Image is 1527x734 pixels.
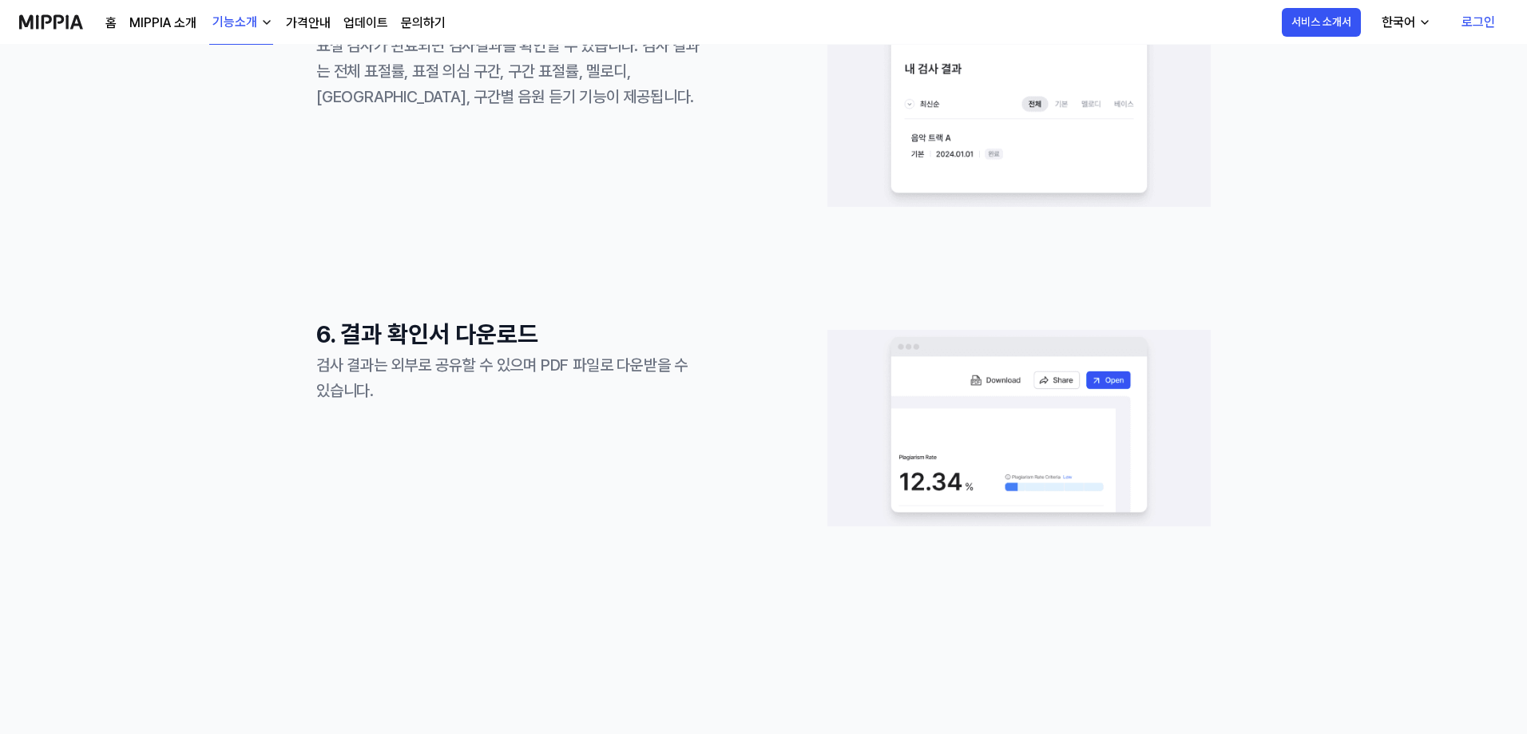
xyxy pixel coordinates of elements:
[1282,8,1361,37] button: 서비스 소개서
[209,13,260,32] div: 기능소개
[401,14,446,33] a: 문의하기
[827,328,1211,528] img: step1
[343,14,388,33] a: 업데이트
[316,352,700,403] div: 검사 결과는 외부로 공유할 수 있으며 PDF 파일로 다운받을 수 있습니다.
[260,16,273,29] img: down
[827,9,1211,208] img: step1
[1369,6,1441,38] button: 한국어
[316,33,700,109] div: 표절 검사가 완료되면 검사결과를 확인할 수 있습니다. 검사 결과는 전체 표절률, 표절 의심 구간, 구간 표절률, 멜로디, [GEOGRAPHIC_DATA], 구간별 음원 듣기 ...
[316,316,700,352] h1: 6. 결과 확인서 다운로드
[1378,13,1418,32] div: 한국어
[129,14,196,33] a: MIPPIA 소개
[105,14,117,33] a: 홈
[209,1,273,45] button: 기능소개
[286,14,331,33] a: 가격안내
